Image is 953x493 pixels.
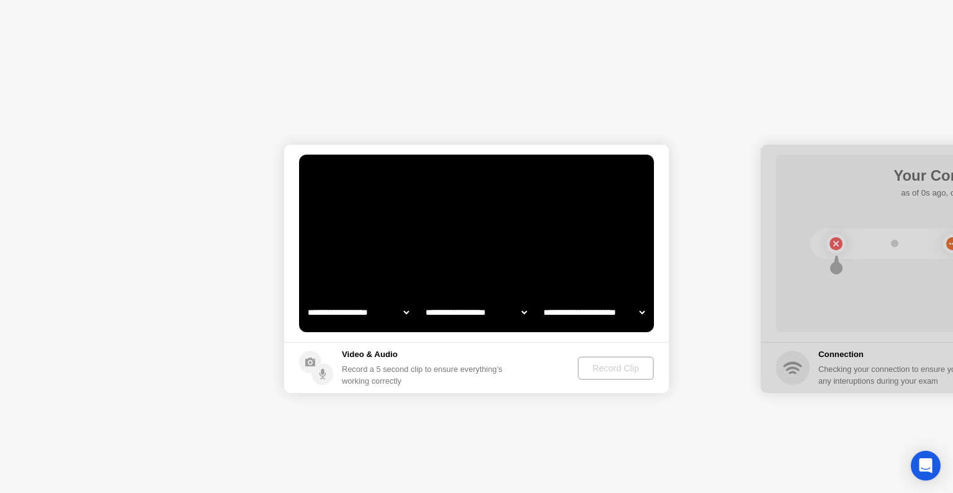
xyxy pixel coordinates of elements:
h5: Video & Audio [342,348,508,361]
select: Available microphones [541,300,647,325]
select: Available cameras [305,300,411,325]
button: Record Clip [578,356,654,380]
div: Open Intercom Messenger [911,451,941,481]
div: Record Clip [583,363,649,373]
div: Record a 5 second clip to ensure everything’s working correctly [342,363,508,387]
select: Available speakers [423,300,529,325]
